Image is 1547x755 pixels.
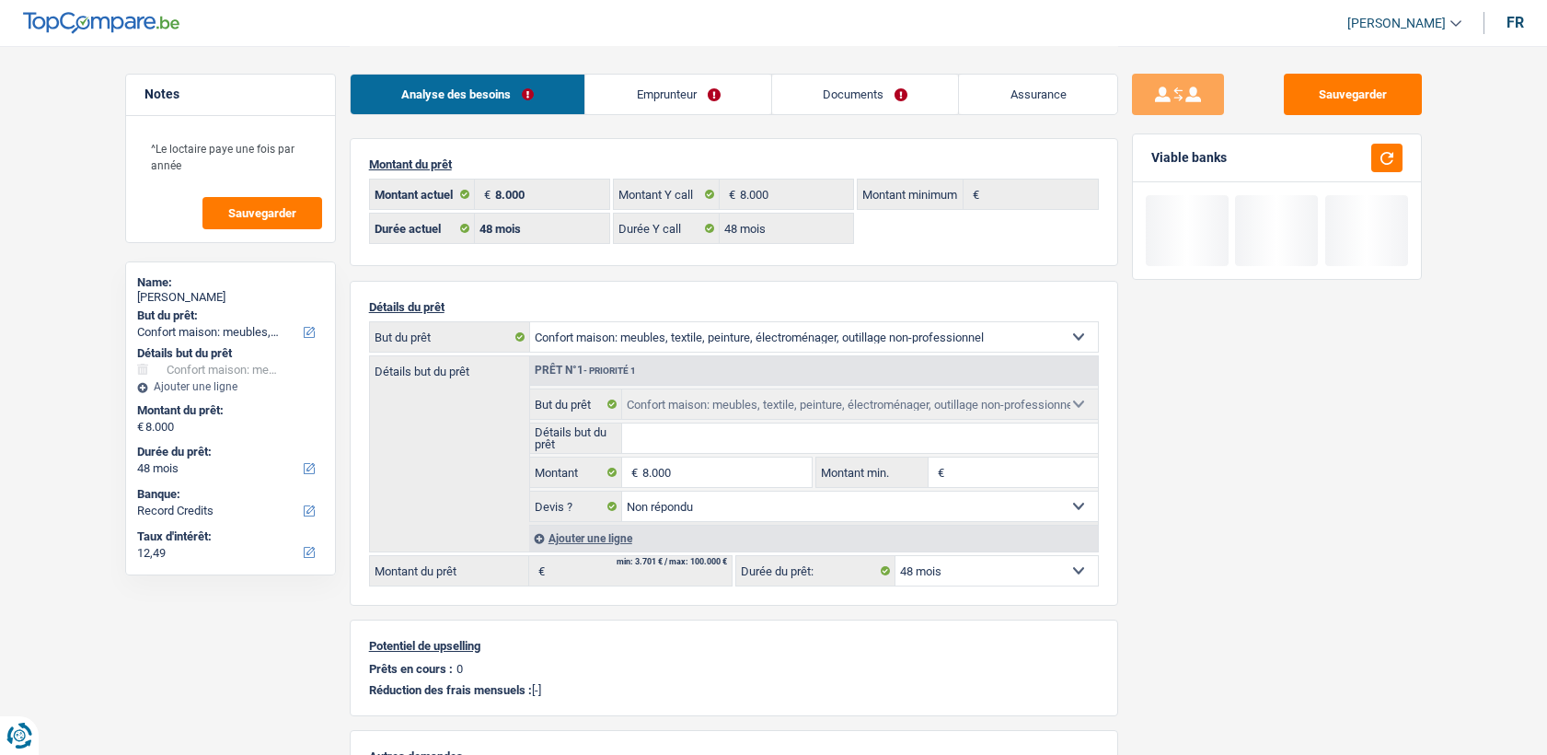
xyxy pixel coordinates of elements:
[1151,150,1227,166] div: Viable banks
[720,180,740,209] span: €
[370,180,476,209] label: Montant actuel
[858,180,964,209] label: Montant minimum
[351,75,585,114] a: Analyse des besoins
[1347,16,1446,31] span: [PERSON_NAME]
[929,458,949,487] span: €
[1284,74,1422,115] button: Sauvegarder
[1507,14,1524,31] div: fr
[583,366,636,376] span: - Priorité 1
[964,180,984,209] span: €
[137,346,324,361] div: Détails but du prêt
[530,424,623,453] label: Détails but du prêt
[369,300,1099,314] p: Détails du prêt
[137,380,324,393] div: Ajouter une ligne
[530,389,623,419] label: But du prêt
[475,180,495,209] span: €
[137,445,320,459] label: Durée du prêt:
[370,356,529,377] label: Détails but du prêt
[369,157,1099,171] p: Montant du prêt
[585,75,771,114] a: Emprunteur
[369,639,1099,653] p: Potentiel de upselling
[370,214,476,243] label: Durée actuel
[369,662,453,676] p: Prêts en cours :
[530,365,641,377] div: Prêt n°1
[622,458,642,487] span: €
[369,683,1099,697] p: [-]
[529,556,549,586] span: €
[228,207,296,219] span: Sauvegarder
[614,180,720,209] label: Montant Y call
[137,290,324,305] div: [PERSON_NAME]
[530,458,623,487] label: Montant
[456,662,463,676] p: 0
[137,403,320,418] label: Montant du prêt:
[144,87,317,102] h5: Notes
[23,12,179,34] img: TopCompare Logo
[137,420,144,435] span: €
[617,558,727,566] div: min: 3.701 € / max: 100.000 €
[530,492,623,521] label: Devis ?
[1333,8,1461,39] a: [PERSON_NAME]
[137,487,320,502] label: Banque:
[529,525,1098,552] div: Ajouter une ligne
[369,683,532,697] span: Réduction des frais mensuels :
[772,75,959,114] a: Documents
[137,275,324,290] div: Name:
[736,556,895,586] label: Durée du prêt:
[202,197,322,229] button: Sauvegarder
[370,556,529,586] label: Montant du prêt
[137,529,320,544] label: Taux d'intérêt:
[370,322,530,352] label: But du prêt
[614,214,720,243] label: Durée Y call
[816,458,929,487] label: Montant min.
[137,308,320,323] label: But du prêt:
[959,75,1117,114] a: Assurance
